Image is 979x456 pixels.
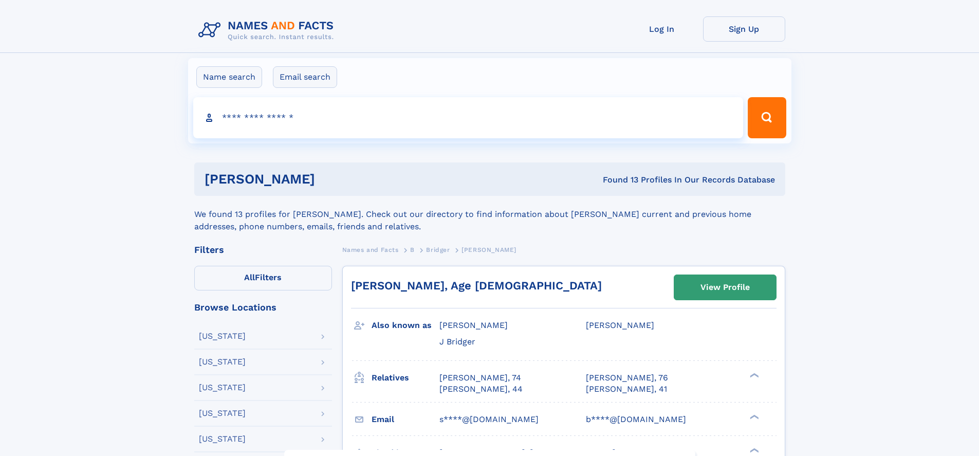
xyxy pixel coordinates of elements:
a: Bridger [426,243,450,256]
h3: Relatives [372,369,439,387]
a: Log In [621,16,703,42]
img: Logo Names and Facts [194,16,342,44]
h3: Email [372,411,439,428]
label: Email search [273,66,337,88]
div: We found 13 profiles for [PERSON_NAME]. Check out our directory to find information about [PERSON... [194,196,785,233]
span: [PERSON_NAME] [586,320,654,330]
span: [PERSON_NAME] [461,246,516,253]
input: search input [193,97,744,138]
span: J Bridger [439,337,475,346]
div: View Profile [700,276,750,299]
a: [PERSON_NAME], 76 [586,372,668,384]
a: [PERSON_NAME], Age [DEMOGRAPHIC_DATA] [351,279,602,292]
h1: [PERSON_NAME] [205,173,459,186]
label: Filters [194,266,332,290]
div: Filters [194,245,332,254]
a: Names and Facts [342,243,399,256]
div: Browse Locations [194,303,332,312]
a: B [410,243,415,256]
a: View Profile [674,275,776,300]
div: ❯ [747,372,760,378]
a: [PERSON_NAME], 74 [439,372,521,384]
label: Name search [196,66,262,88]
h3: Also known as [372,317,439,334]
span: All [244,272,255,282]
a: [PERSON_NAME], 41 [586,384,667,395]
div: ❯ [747,413,760,420]
div: [US_STATE] [199,435,246,443]
div: ❯ [747,447,760,453]
span: [PERSON_NAME] [439,320,508,330]
a: Sign Up [703,16,785,42]
div: [US_STATE] [199,384,246,392]
button: Search Button [748,97,786,138]
div: Found 13 Profiles In Our Records Database [459,174,775,186]
div: [US_STATE] [199,332,246,340]
div: [US_STATE] [199,358,246,366]
a: [PERSON_NAME], 44 [439,384,523,395]
span: Bridger [426,246,450,253]
span: B [410,246,415,253]
div: [US_STATE] [199,409,246,417]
